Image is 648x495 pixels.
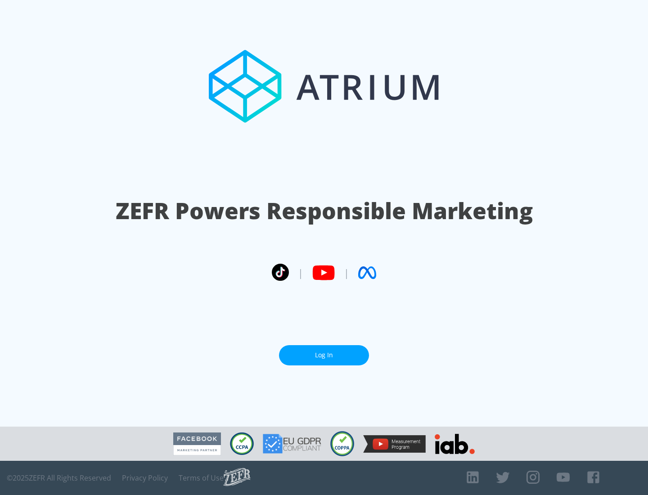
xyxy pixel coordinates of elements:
span: | [344,266,349,279]
span: | [298,266,303,279]
span: © 2025 ZEFR All Rights Reserved [7,473,111,482]
img: YouTube Measurement Program [363,435,426,453]
a: Terms of Use [179,473,224,482]
img: CCPA Compliant [230,432,254,455]
h1: ZEFR Powers Responsible Marketing [116,195,533,226]
img: Facebook Marketing Partner [173,432,221,455]
img: GDPR Compliant [263,434,321,454]
a: Privacy Policy [122,473,168,482]
img: IAB [435,434,475,454]
img: COPPA Compliant [330,431,354,456]
a: Log In [279,345,369,365]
